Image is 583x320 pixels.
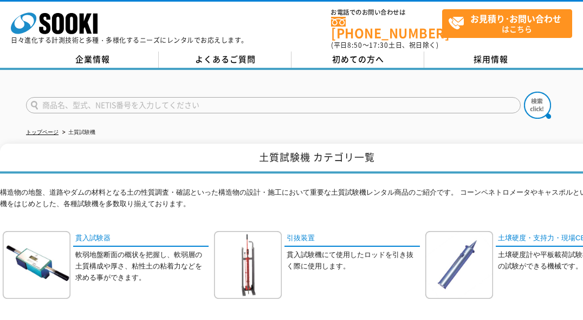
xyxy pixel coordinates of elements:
[26,97,521,113] input: 商品名、型式、NETIS番号を入力してください
[214,231,282,299] img: 引抜装置
[332,53,384,65] span: 初めての方へ
[470,12,561,25] strong: お見積り･お問い合わせ
[331,9,442,16] span: お電話でのお問い合わせは
[442,9,572,38] a: お見積り･お問い合わせはこちら
[26,52,159,68] a: 企業情報
[291,52,424,68] a: 初めての方へ
[60,127,95,138] li: 土質試験機
[448,10,572,37] span: はこちら
[287,249,420,272] p: 貫入試験機にて使用したロッドを引き抜く際に使用します。
[26,129,59,135] a: トップページ
[331,40,438,50] span: (平日 ～ 土日、祝日除く)
[75,249,209,283] p: 軟弱地盤断面の概状を把握し、軟弱層の土質構成や厚さ、粘性土の粘着力などを求める事ができます。
[347,40,362,50] span: 8:50
[3,231,70,299] img: 貫入試験器
[369,40,388,50] span: 17:30
[424,52,557,68] a: 採用情報
[425,231,493,299] img: 土壌硬度・支持力・現場CBR値
[11,37,248,43] p: 日々進化する計測技術と多種・多様化するニーズにレンタルでお応えします。
[284,231,420,247] a: 引抜装置
[331,17,442,39] a: [PHONE_NUMBER]
[73,231,209,247] a: 貫入試験器
[524,92,551,119] img: btn_search.png
[159,52,291,68] a: よくあるご質問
